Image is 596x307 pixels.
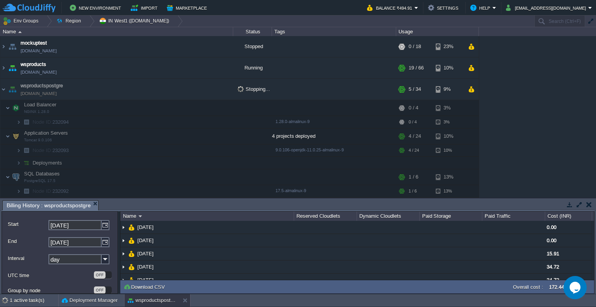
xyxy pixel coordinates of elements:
[409,144,419,156] div: 4 / 24
[10,100,21,116] img: AMDAwAAAACH5BAEAAAAALAAAAAABAAEAAAICRAEAOw==
[513,284,543,290] label: Overall cost :
[0,57,7,78] img: AMDAwAAAACH5BAEAAAAALAAAAAABAAEAAAICRAEAOw==
[21,39,47,47] a: mockuptest
[367,3,414,12] button: Balance ₹494.91
[275,188,306,193] span: 17.5-almalinux-9
[23,170,61,177] span: SQL Databases
[428,3,461,12] button: Settings
[137,277,155,283] a: [DATE]
[3,3,55,13] img: CloudJiffy
[16,116,21,128] img: AMDAwAAAACH5BAEAAAAALAAAAAABAAEAAAICRAEAOw==
[70,3,123,12] button: New Environment
[24,109,49,114] span: NGINX 1.28.0
[21,47,57,55] a: [DOMAIN_NAME]
[21,82,63,90] a: wsproductspostgre
[99,16,172,26] button: IN West1 ([DOMAIN_NAME])
[8,220,48,228] label: Start
[21,68,57,76] a: [DOMAIN_NAME]
[547,277,559,283] span: 34.72
[10,294,58,307] div: 1 active task(s)
[547,238,556,243] span: 0.00
[62,297,118,304] button: Deployment Manager
[5,100,10,116] img: AMDAwAAAACH5BAEAAAAALAAAAAABAAEAAAICRAEAOw==
[32,188,70,194] a: Node ID:232092
[546,212,592,221] div: Cost (INR)
[23,130,69,136] span: Application Servers
[33,147,52,153] span: Node ID:
[436,128,461,144] div: 10%
[120,234,126,247] img: AMDAwAAAACH5BAEAAAAALAAAAAABAAEAAAICRAEAOw==
[32,147,70,154] span: 232093
[21,185,32,197] img: AMDAwAAAACH5BAEAAAAALAAAAAABAAEAAAICRAEAOw==
[8,286,93,295] label: Group by node
[272,27,396,36] div: Tags
[21,90,57,97] a: [DOMAIN_NAME]
[237,86,270,92] span: Stopping...
[123,283,167,290] button: Download CSV
[483,212,545,221] div: Paid Traffic
[272,128,396,144] div: 4 projects deployed
[436,116,461,128] div: 3%
[137,224,155,231] a: [DATE]
[295,212,357,221] div: Reserved Cloudlets
[33,188,52,194] span: Node ID:
[24,179,55,183] span: PostgreSQL 17.5
[128,234,135,247] img: AMDAwAAAACH5BAEAAAAALAAAAAABAAEAAAICRAEAOw==
[128,221,135,234] img: AMDAwAAAACH5BAEAAAAALAAAAAABAAEAAAICRAEAOw==
[409,79,421,100] div: 5 / 34
[16,185,21,197] img: AMDAwAAAACH5BAEAAAAALAAAAAABAAEAAAICRAEAOw==
[21,144,32,156] img: AMDAwAAAACH5BAEAAAAALAAAAAABAAEAAAICRAEAOw==
[121,212,294,221] div: Name
[8,254,48,262] label: Interval
[436,100,461,116] div: 3%
[32,160,63,166] a: Deployments
[7,57,18,78] img: AMDAwAAAACH5BAEAAAAALAAAAAABAAEAAAICRAEAOw==
[420,212,482,221] div: Paid Storage
[32,119,70,125] a: Node ID:232094
[436,57,461,78] div: 10%
[8,237,48,245] label: End
[275,119,310,124] span: 1.28.0-almalinux-9
[128,260,135,273] img: AMDAwAAAACH5BAEAAAAALAAAAAABAAEAAAICRAEAOw==
[128,247,135,260] img: AMDAwAAAACH5BAEAAAAALAAAAAABAAEAAAICRAEAOw==
[436,36,461,57] div: 23%
[128,274,135,286] img: AMDAwAAAACH5BAEAAAAALAAAAAABAAEAAAICRAEAOw==
[120,247,126,260] img: AMDAwAAAACH5BAEAAAAALAAAAAABAAEAAAICRAEAOw==
[0,36,7,57] img: AMDAwAAAACH5BAEAAAAALAAAAAABAAEAAAICRAEAOw==
[128,297,177,304] button: wsproductspostgre
[23,101,57,108] span: Load Balancer
[7,79,18,100] img: AMDAwAAAACH5BAEAAAAALAAAAAABAAEAAAICRAEAOw==
[409,169,418,185] div: 1 / 6
[16,144,21,156] img: AMDAwAAAACH5BAEAAAAALAAAAAABAAEAAAICRAEAOw==
[1,27,233,36] div: Name
[16,157,21,169] img: AMDAwAAAACH5BAEAAAAALAAAAAABAAEAAAICRAEAOw==
[137,264,155,270] a: [DATE]
[470,3,492,12] button: Help
[409,128,421,144] div: 4 / 24
[409,100,418,116] div: 0 / 4
[7,201,91,210] span: Billing History : wsproductspostgre
[7,36,18,57] img: AMDAwAAAACH5BAEAAAAALAAAAAABAAEAAAICRAEAOw==
[234,27,272,36] div: Status
[5,128,10,144] img: AMDAwAAAACH5BAEAAAAALAAAAAABAAEAAAICRAEAOw==
[120,260,126,273] img: AMDAwAAAACH5BAEAAAAALAAAAAABAAEAAAICRAEAOw==
[167,3,209,12] button: Marketplace
[32,147,70,154] a: Node ID:232093
[23,130,69,136] a: Application ServersTomcat 9.0.106
[506,3,588,12] button: [EMAIL_ADDRESS][DOMAIN_NAME]
[436,185,461,197] div: 13%
[409,57,424,78] div: 19 / 66
[137,237,155,244] span: [DATE]
[21,61,46,68] a: wsproducts
[547,264,559,270] span: 34.72
[436,144,461,156] div: 10%
[137,250,155,257] a: [DATE]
